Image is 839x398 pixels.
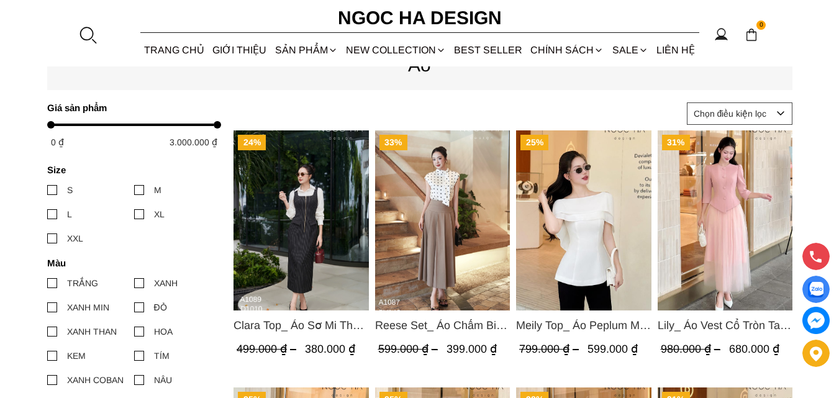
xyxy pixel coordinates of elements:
div: XANH MIN [67,301,109,314]
img: Meily Top_ Áo Peplum Mix Choàng Vai Vải Tơ Màu Trắng A1086 [516,130,651,310]
div: XL [154,207,165,221]
a: NEW COLLECTION [342,34,450,66]
img: Clara Top_ Áo Sơ Mi Thô Cổ Đức Màu Trắng A1089 [234,130,369,310]
a: messenger [802,307,830,334]
h4: Giá sản phẩm [47,102,213,113]
span: 680.000 ₫ [728,343,779,355]
a: BEST SELLER [450,34,527,66]
a: Link to Clara Top_ Áo Sơ Mi Thô Cổ Đức Màu Trắng A1089 [234,317,369,334]
a: LIÊN HỆ [652,34,699,66]
div: M [154,183,161,197]
div: ĐỎ [154,301,167,314]
a: Display image [802,276,830,303]
img: Lily_ Áo Vest Cổ Tròn Tay Lừng Mix Chân Váy Lưới Màu Hồng A1082+CV140 [657,130,792,310]
div: XANH COBAN [67,373,124,387]
span: 0 [756,20,766,30]
span: Meily Top_ Áo Peplum Mix Choàng Vai Vải Tơ Màu Trắng A1086 [516,317,651,334]
a: Link to Lily_ Áo Vest Cổ Tròn Tay Lừng Mix Chân Váy Lưới Màu Hồng A1082+CV140 [657,317,792,334]
div: KEM [67,349,86,363]
a: Link to Reese Set_ Áo Chấm Bi Vai Chờm Mix Chân Váy Xếp Ly Hông Màu Nâu Tây A1087+CV142 [374,317,510,334]
a: Product image - Lily_ Áo Vest Cổ Tròn Tay Lừng Mix Chân Váy Lưới Màu Hồng A1082+CV140 [657,130,792,310]
span: Clara Top_ Áo Sơ Mi Thô Cổ Đức Màu Trắng A1089 [234,317,369,334]
span: 599.000 ₫ [587,343,638,355]
a: Product image - Clara Top_ Áo Sơ Mi Thô Cổ Đức Màu Trắng A1089 [234,130,369,310]
span: 3.000.000 ₫ [170,137,217,147]
a: SALE [608,34,652,66]
span: 499.000 ₫ [237,343,299,355]
div: TRẮNG [67,276,98,290]
a: Ngoc Ha Design [327,3,513,33]
span: 399.000 ₫ [446,343,496,355]
a: Link to Meily Top_ Áo Peplum Mix Choàng Vai Vải Tơ Màu Trắng A1086 [516,317,651,334]
img: Reese Set_ Áo Chấm Bi Vai Chờm Mix Chân Váy Xếp Ly Hông Màu Nâu Tây A1087+CV142 [374,130,510,310]
div: TÍM [154,349,170,363]
div: L [67,207,72,221]
span: 799.000 ₫ [519,343,582,355]
h4: Size [47,165,213,175]
div: XANH [154,276,178,290]
a: Product image - Meily Top_ Áo Peplum Mix Choàng Vai Vải Tơ Màu Trắng A1086 [516,130,651,310]
img: Display image [808,282,823,297]
a: GIỚI THIỆU [209,34,271,66]
span: 0 ₫ [51,137,64,147]
a: Product image - Reese Set_ Áo Chấm Bi Vai Chờm Mix Chân Váy Xếp Ly Hông Màu Nâu Tây A1087+CV142 [374,130,510,310]
div: Chính sách [527,34,608,66]
div: SẢN PHẨM [271,34,342,66]
span: 980.000 ₫ [660,343,723,355]
div: XXL [67,232,83,245]
span: 380.000 ₫ [305,343,355,355]
div: S [67,183,73,197]
a: TRANG CHỦ [140,34,209,66]
div: HOA [154,325,173,338]
h4: Màu [47,258,213,268]
span: Reese Set_ Áo Chấm Bi Vai Chờm Mix Chân Váy Xếp Ly Hông Màu Nâu Tây A1087+CV142 [374,317,510,334]
img: img-CART-ICON-ksit0nf1 [745,28,758,42]
span: 599.000 ₫ [378,343,440,355]
div: XANH THAN [67,325,117,338]
div: NÂU [154,373,172,387]
span: Lily_ Áo Vest Cổ Tròn Tay Lừng Mix Chân Váy Lưới Màu Hồng A1082+CV140 [657,317,792,334]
